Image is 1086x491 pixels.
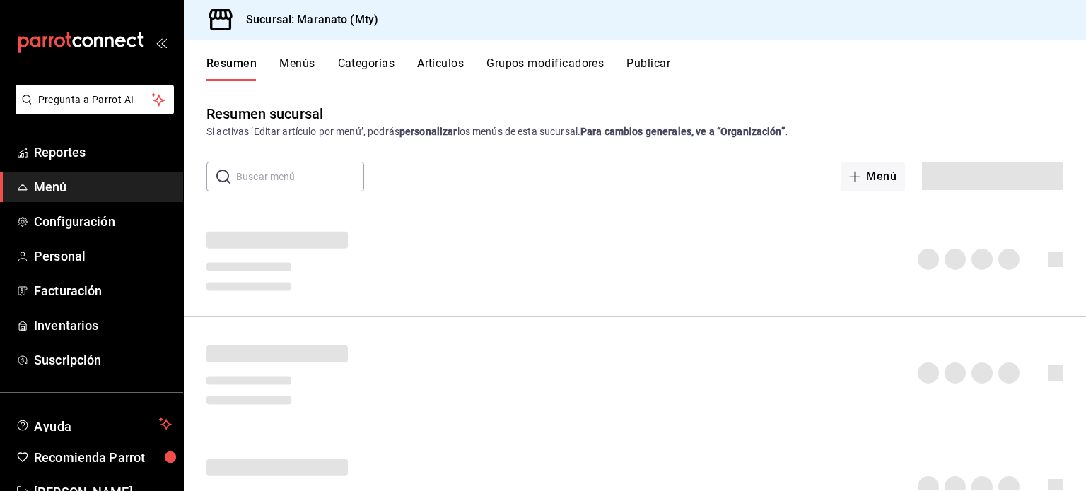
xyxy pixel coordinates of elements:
span: Inventarios [34,316,172,335]
strong: Para cambios generales, ve a “Organización”. [580,126,788,137]
span: Suscripción [34,350,172,369]
button: Publicar [626,57,670,81]
button: open_drawer_menu [156,37,167,48]
button: Categorías [338,57,395,81]
button: Menú [841,162,905,191]
button: Grupos modificadores [486,57,604,81]
span: Reportes [34,143,172,162]
h3: Sucursal: Maranato (Mty) [235,11,378,28]
input: Buscar menú [236,162,364,191]
span: Ayuda [34,415,153,432]
button: Artículos [417,57,464,81]
span: Configuración [34,212,172,231]
a: Pregunta a Parrot AI [10,102,174,117]
div: Resumen sucursal [206,103,323,124]
div: Si activas ‘Editar artículo por menú’, podrás los menús de esta sucursal. [206,124,1063,139]
span: Pregunta a Parrot AI [38,93,152,107]
button: Pregunta a Parrot AI [16,85,174,114]
span: Menú [34,177,172,196]
button: Resumen [206,57,257,81]
span: Recomienda Parrot [34,448,172,467]
span: Personal [34,247,172,266]
button: Menús [279,57,315,81]
div: navigation tabs [206,57,1086,81]
span: Facturación [34,281,172,300]
strong: personalizar [399,126,457,137]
